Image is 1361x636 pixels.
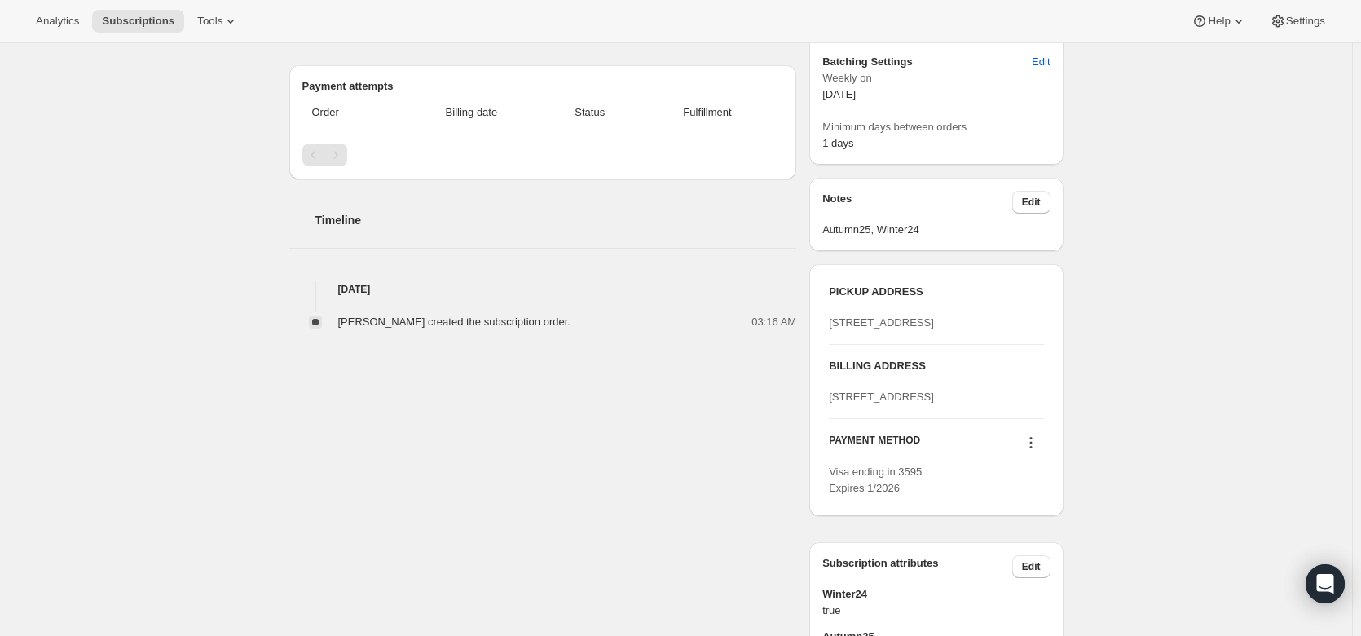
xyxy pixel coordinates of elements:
th: Order [302,95,400,130]
span: Settings [1286,15,1325,28]
span: [DATE] [822,88,856,100]
span: Status [548,104,632,121]
span: Edit [1022,560,1041,573]
button: Tools [187,10,249,33]
span: true [822,603,1050,619]
span: [STREET_ADDRESS] [829,391,934,403]
span: Billing date [404,104,539,121]
span: Analytics [36,15,79,28]
span: Visa ending in 3595 Expires 1/2026 [829,466,922,494]
h6: Batching Settings [822,54,1032,70]
button: Analytics [26,10,89,33]
h3: Subscription attributes [822,555,1012,578]
h3: PAYMENT METHOD [829,434,920,456]
h3: Notes [822,191,1012,214]
h3: PICKUP ADDRESS [829,284,1043,300]
h3: BILLING ADDRESS [829,358,1043,374]
button: Subscriptions [92,10,184,33]
span: Fulfillment [641,104,773,121]
h2: Payment attempts [302,78,784,95]
span: Edit [1032,54,1050,70]
div: Open Intercom Messenger [1306,564,1345,603]
button: Edit [1012,191,1050,214]
span: 1 days [822,137,853,149]
button: Edit [1012,555,1050,578]
button: Edit [1022,49,1059,75]
h4: [DATE] [289,281,797,298]
button: Settings [1260,10,1335,33]
span: [PERSON_NAME] created the subscription order. [338,316,570,328]
span: [STREET_ADDRESS] [829,316,934,329]
span: Winter24 [822,586,1050,603]
span: Autumn25, Winter24 [822,222,1050,238]
span: Subscriptions [102,15,174,28]
span: Minimum days between orders [822,119,1050,135]
button: Help [1182,10,1256,33]
span: 03:16 AM [751,314,796,330]
span: Tools [197,15,222,28]
h2: Timeline [315,212,797,228]
span: Edit [1022,196,1041,209]
nav: Pagination [302,144,784,166]
span: Help [1208,15,1230,28]
span: Weekly on [822,70,1050,86]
